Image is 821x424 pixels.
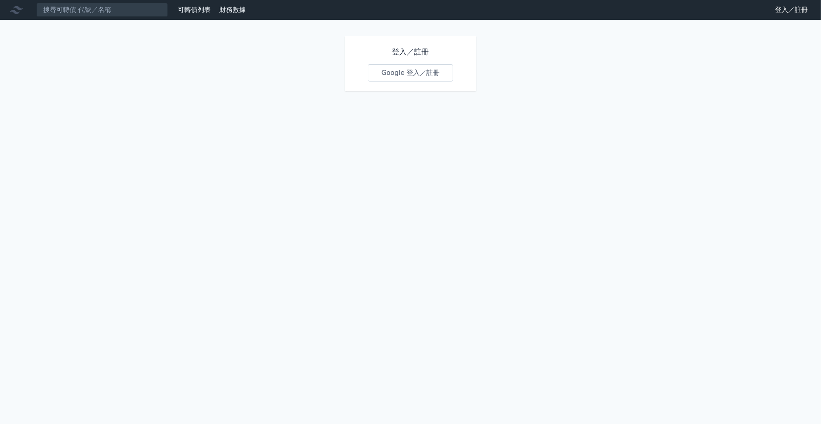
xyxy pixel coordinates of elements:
input: 搜尋可轉債 代號／名稱 [36,3,168,17]
a: 財務數據 [219,6,246,14]
a: 登入／註冊 [768,3,814,16]
h1: 登入／註冊 [368,46,454,58]
a: Google 登入／註冊 [368,64,454,82]
a: 可轉債列表 [178,6,211,14]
